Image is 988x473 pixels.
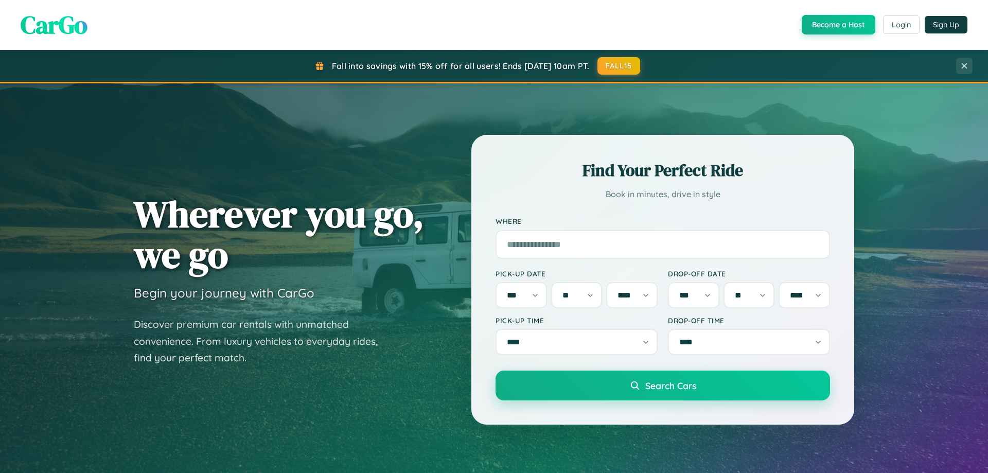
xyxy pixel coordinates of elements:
label: Drop-off Time [668,316,830,325]
h3: Begin your journey with CarGo [134,285,314,301]
h1: Wherever you go, we go [134,194,424,275]
button: Search Cars [496,371,830,400]
label: Pick-up Date [496,269,658,278]
label: Drop-off Date [668,269,830,278]
p: Discover premium car rentals with unmatched convenience. From luxury vehicles to everyday rides, ... [134,316,391,366]
p: Book in minutes, drive in style [496,187,830,202]
button: Become a Host [802,15,875,34]
label: Pick-up Time [496,316,658,325]
span: Fall into savings with 15% off for all users! Ends [DATE] 10am PT. [332,61,590,71]
button: Login [883,15,920,34]
h2: Find Your Perfect Ride [496,159,830,182]
span: Search Cars [645,380,696,391]
button: FALL15 [597,57,641,75]
button: Sign Up [925,16,967,33]
label: Where [496,217,830,226]
span: CarGo [21,8,87,42]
